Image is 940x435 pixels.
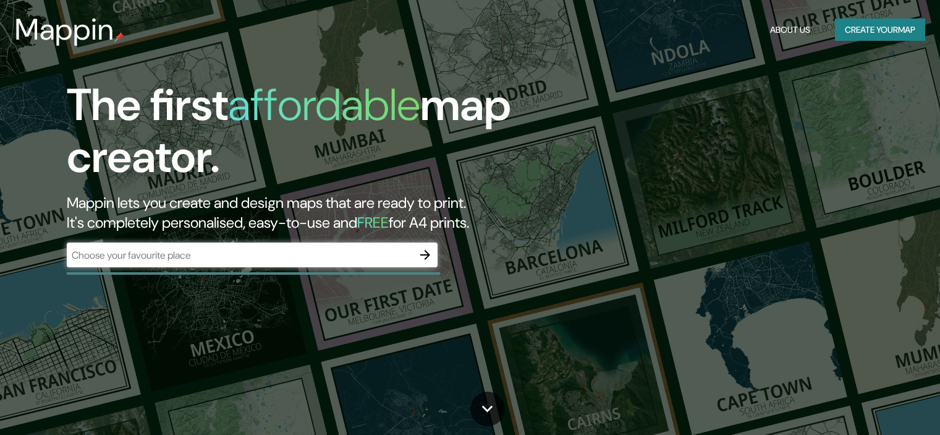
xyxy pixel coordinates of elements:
h5: FREE [357,213,389,232]
img: mappin-pin [114,32,124,42]
button: About Us [765,19,815,41]
h1: affordable [228,76,420,134]
h3: Mappin [15,12,114,47]
button: Create yourmap [835,19,925,41]
iframe: Help widget launcher [830,387,926,421]
h2: Mappin lets you create and design maps that are ready to print. It's completely personalised, eas... [67,193,537,233]
input: Choose your favourite place [67,248,413,262]
h1: The first map creator. [67,79,537,193]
